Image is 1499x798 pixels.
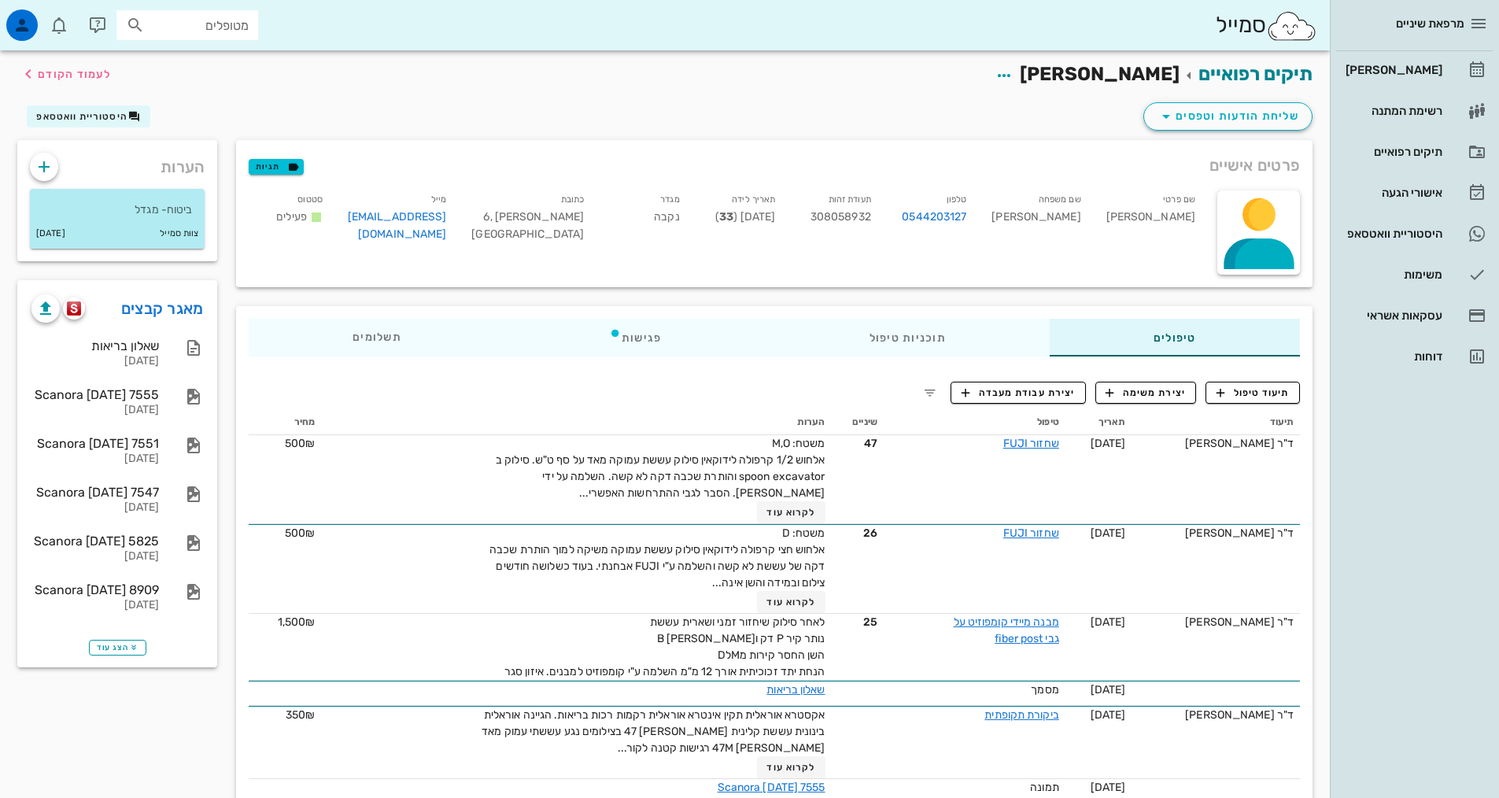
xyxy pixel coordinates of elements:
[67,301,82,316] img: scanora logo
[121,296,204,321] a: מאגר קבצים
[962,386,1075,400] span: יצירת עבודת מעבדה
[1266,10,1317,42] img: SmileCloud logo
[1138,525,1294,541] div: ד"ר [PERSON_NAME]
[951,382,1085,404] button: יצירת עבודת מעבדה
[1091,526,1126,540] span: [DATE]
[838,435,877,452] span: 47
[249,410,321,435] th: מחיר
[1095,382,1197,404] button: יצירת משימה
[810,210,871,224] span: 308058932
[1342,227,1442,240] div: היסטוריית וואטסאפ
[38,68,111,81] span: לעמוד הקודם
[31,599,159,612] div: [DATE]
[757,591,825,613] button: לקרוא עוד
[496,453,825,500] span: אלחוש 1/2 קרפולה לידוקאין סילוק עששת עמוקה מאד על סף ט"ש. סילוק ב spoon excavator והותרת שכבה דקה...
[1336,338,1493,375] a: דוחות
[766,683,825,696] a: שאלון בריאות
[838,525,877,541] span: 26
[348,210,447,241] a: [EMAIL_ADDRESS][DOMAIN_NAME]
[1342,64,1442,76] div: [PERSON_NAME]
[46,13,56,22] span: תג
[766,319,1050,357] div: תוכניות טיפול
[89,640,146,656] button: הצג עוד
[954,615,1059,645] a: מבנה מיידי קומפוזיט על גבי fiber post
[256,160,297,174] span: תגיות
[984,708,1058,722] a: ביקורת תקופתית
[31,338,159,353] div: שאלון בריאות
[561,194,585,205] small: כתובת
[1030,781,1059,794] span: תמונה
[1336,256,1493,294] a: משימות
[1209,153,1300,178] span: פרטים אישיים
[17,140,217,186] div: הערות
[1198,63,1313,85] a: תיקים רפואיים
[1163,194,1195,205] small: שם פרטי
[1138,707,1294,723] div: ד"ר [PERSON_NAME]
[31,550,159,563] div: [DATE]
[715,210,775,224] span: [DATE] ( )
[732,194,775,205] small: תאריך לידה
[1336,51,1493,89] a: [PERSON_NAME]
[884,410,1065,435] th: טיפול
[766,762,815,773] span: לקרוא עוד
[483,210,584,224] span: [PERSON_NAME] 6
[19,60,111,88] button: לעמוד הקודם
[1091,781,1126,794] span: [DATE]
[1342,350,1442,363] div: דוחות
[31,582,159,597] div: Scanora [DATE] 8909
[31,404,159,417] div: [DATE]
[504,615,825,678] span: לאחר סילוק שיחזור זמני ושארית עששת נותר קיר P דק וB [PERSON_NAME] השן החסר קירות מMלD הנחת יתד זכ...
[1106,386,1186,400] span: יצירת משימה
[757,501,825,523] button: לקרוא עוד
[1003,526,1059,540] a: שחזור FUJI
[1336,133,1493,171] a: תיקים רפואיים
[1205,382,1300,404] button: תיעוד טיפול
[1342,105,1442,117] div: רשימת המתנה
[772,437,825,450] span: משטח: M,O
[1132,410,1300,435] th: תיעוד
[31,436,159,451] div: Scanora [DATE] 7551
[1157,107,1299,126] span: שליחת הודעות וטפסים
[1336,92,1493,130] a: רשימת המתנה
[63,297,85,320] button: scanora logo
[1050,319,1300,357] div: טיפולים
[1216,9,1317,42] div: סמייל
[719,210,733,224] strong: 33
[832,410,884,435] th: שיניים
[31,387,159,402] div: Scanora [DATE] 7555
[757,756,825,778] button: לקרוא עוד
[490,210,493,224] span: ,
[1091,683,1126,696] span: [DATE]
[1342,268,1442,281] div: משימות
[31,453,159,466] div: [DATE]
[718,781,825,794] a: Scanora [DATE] 7555
[1217,386,1290,400] span: תיעוד טיפול
[31,485,159,500] div: Scanora [DATE] 7547
[782,526,825,540] span: משטח: D
[1396,17,1464,31] span: מרפאת שיניים
[766,597,815,608] span: לקרוא עוד
[285,526,315,540] span: 500₪
[1138,435,1294,452] div: ד"ר [PERSON_NAME]
[97,643,138,652] span: הצג עוד
[431,194,446,205] small: מייל
[1091,708,1126,722] span: [DATE]
[660,194,679,205] small: מגדר
[1020,63,1180,85] span: [PERSON_NAME]
[766,507,815,518] span: לקרוא עוד
[31,534,159,549] div: Scanora [DATE] 5825
[160,225,198,242] small: צוות סמייל
[1039,194,1081,205] small: שם משפחה
[505,319,766,357] div: פגישות
[249,159,304,175] button: תגיות
[596,187,692,253] div: נקבה
[979,187,1093,253] div: [PERSON_NAME]
[1336,215,1493,253] a: תגהיסטוריית וואטסאפ
[489,543,825,589] span: אלחוש חצי קרפולה לידוקאין סילוק עששת עמוקה משיקה למוך הותרת שכבה דקה של עששת לא קשה והשלמה ע"י FU...
[297,194,323,205] small: סטטוס
[353,332,401,343] span: תשלומים
[1336,297,1493,334] a: עסקאות אשראי
[1003,437,1059,450] a: שחזור FUJI
[285,437,315,450] span: 500₪
[1143,102,1313,131] button: שליחת הודעות וטפסים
